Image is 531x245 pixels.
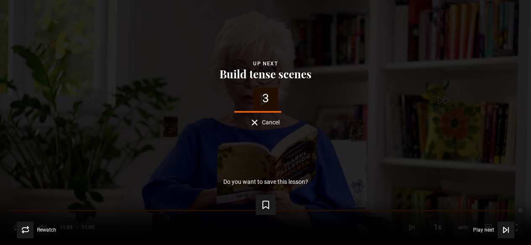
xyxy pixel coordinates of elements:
[37,227,56,232] span: Rewatch
[262,119,280,125] span: Cancel
[223,179,308,185] p: Do you want to save this lesson?
[473,222,514,238] button: Play next
[13,93,518,104] div: 3
[13,59,518,68] div: Up next
[473,227,494,232] span: Play next
[217,68,314,80] button: Build tense scenes
[251,119,280,126] button: Cancel
[17,222,56,238] button: Rewatch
